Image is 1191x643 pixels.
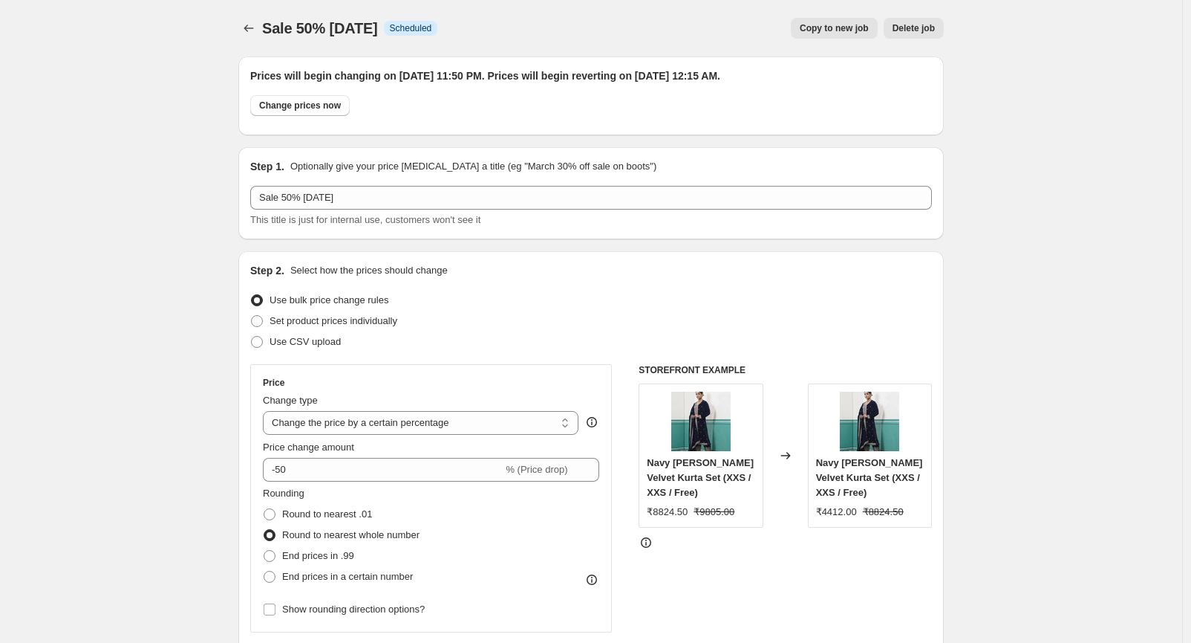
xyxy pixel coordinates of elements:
span: Copy to new job [800,22,869,34]
span: This title is just for internal use, customers won't see it [250,214,480,225]
span: Delete job [893,22,935,34]
span: Set product prices individually [270,315,397,326]
img: 1_6e167a2a-ebe4-45b5-8823-994bd8c7b370_80x.jpg [671,392,731,451]
span: Use CSV upload [270,336,341,347]
h2: Step 1. [250,159,284,174]
input: 30% off holiday sale [250,186,932,210]
span: Round to nearest whole number [282,529,420,540]
span: ₹9805.00 [694,506,734,517]
input: -15 [263,458,503,482]
button: Price change jobs [238,18,259,39]
span: ₹8824.50 [647,506,688,517]
span: End prices in .99 [282,550,354,561]
h2: Step 2. [250,263,284,278]
span: End prices in a certain number [282,571,413,582]
p: Select how the prices should change [290,263,448,278]
span: % (Price drop) [506,464,567,475]
span: Use bulk price change rules [270,294,388,306]
span: Price change amount [263,442,354,453]
span: Navy [PERSON_NAME] Velvet Kurta Set (XXS / XXS / Free) [816,457,923,498]
span: ₹8824.50 [863,506,904,517]
h2: Prices will begin changing on [DATE] 11:50 PM. Prices will begin reverting on [DATE] 12:15 AM. [250,68,932,83]
span: Change type [263,395,318,406]
span: Round to nearest .01 [282,508,372,520]
img: 1_6e167a2a-ebe4-45b5-8823-994bd8c7b370_80x.jpg [840,392,899,451]
span: Rounding [263,488,304,499]
div: help [584,415,599,430]
p: Optionally give your price [MEDICAL_DATA] a title (eg "March 30% off sale on boots") [290,159,656,174]
button: Copy to new job [791,18,878,39]
button: Delete job [884,18,944,39]
h3: Price [263,377,284,389]
span: Navy [PERSON_NAME] Velvet Kurta Set (XXS / XXS / Free) [647,457,754,498]
span: Sale 50% [DATE] [262,20,378,36]
span: Change prices now [259,100,341,112]
h6: STOREFRONT EXAMPLE [639,364,932,376]
button: Change prices now [250,95,350,116]
span: Scheduled [390,22,432,34]
span: ₹4412.00 [816,506,857,517]
span: Show rounding direction options? [282,604,425,615]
